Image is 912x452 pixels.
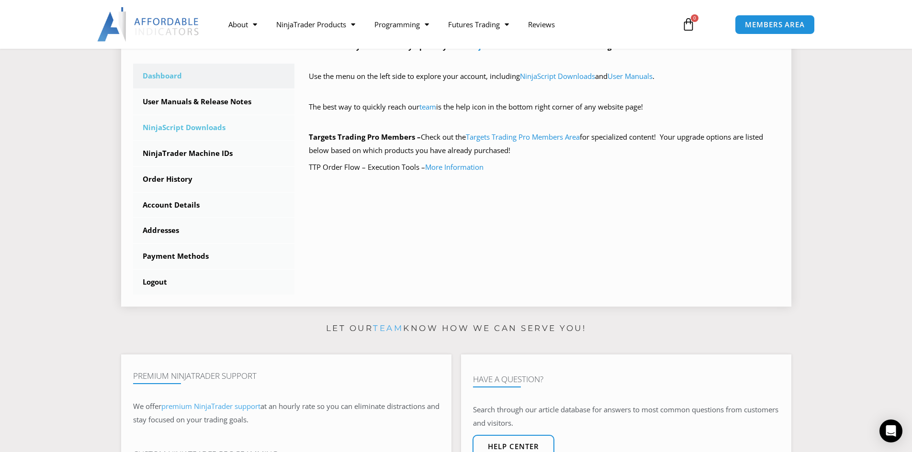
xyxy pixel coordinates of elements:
span: at an hourly rate so you can eliminate distractions and stay focused on your trading goals. [133,401,439,424]
a: Reviews [518,13,564,35]
a: About [219,13,267,35]
p: The best way to quickly reach our is the help icon in the bottom right corner of any website page! [309,100,779,127]
a: User Manuals [608,71,653,81]
span: Help center [488,443,539,450]
p: Check out the for specialized content! Your upgrade options are listed below based on which produ... [309,131,779,157]
h4: Premium NinjaTrader Support [133,371,439,381]
nav: Account pages [133,64,295,295]
a: User Manuals & Release Notes [133,89,295,114]
a: Order History [133,167,295,192]
div: Open Intercom Messenger [879,419,902,442]
nav: Menu [219,13,671,35]
a: Programming [365,13,439,35]
p: Let our know how we can serve you! [121,321,791,336]
a: NinjaTrader Machine IDs [133,141,295,166]
a: Futures Trading [439,13,518,35]
a: 0 [667,11,709,38]
p: Use the menu on the left side to explore your account, including and . [309,70,779,97]
a: Dashboard [133,64,295,88]
a: NinjaTrader Products [267,13,365,35]
p: TTP Order Flow – Execution Tools – [309,161,779,174]
a: Logout [133,270,295,295]
span: 0 [691,14,698,22]
a: Payment Methods [133,244,295,269]
span: MEMBERS AREA [745,21,805,28]
a: Account Details [133,193,295,218]
a: More Information [425,162,484,172]
a: Targets Trading Pro Members Area [466,132,580,142]
a: premium NinjaTrader support [161,401,260,411]
strong: Targets Trading Pro Members – [309,132,421,142]
img: LogoAI | Affordable Indicators – NinjaTrader [97,7,200,42]
h4: Have A Question? [473,375,779,384]
a: Addresses [133,218,295,243]
a: team [419,102,436,111]
a: NinjaScript Downloads [133,115,295,140]
a: team [373,323,403,333]
a: MEMBERS AREA [735,15,815,34]
p: Search through our article database for answers to most common questions from customers and visit... [473,403,779,430]
a: NinjaScript Downloads [520,71,595,81]
span: We offer [133,401,161,411]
